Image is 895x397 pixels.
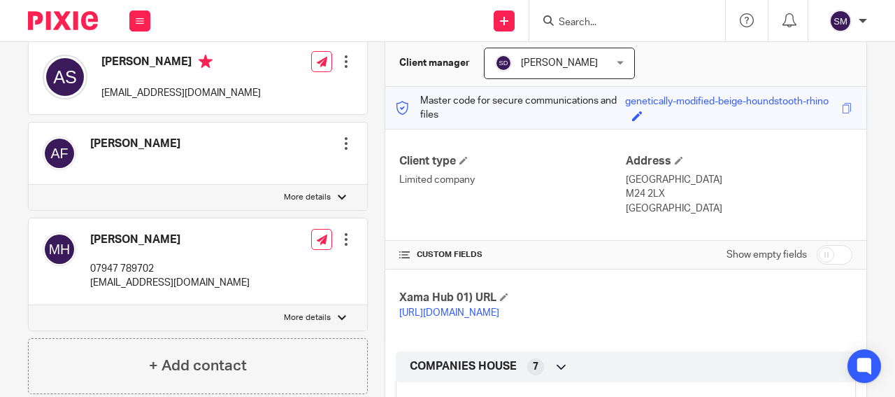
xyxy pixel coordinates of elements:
[626,154,852,169] h4: Address
[28,11,98,30] img: Pixie
[399,154,626,169] h4: Client type
[626,202,852,216] p: [GEOGRAPHIC_DATA]
[101,86,261,100] p: [EMAIL_ADDRESS][DOMAIN_NAME]
[399,308,499,318] a: [URL][DOMAIN_NAME]
[399,56,470,70] h3: Client manager
[399,173,626,187] p: Limited company
[284,192,331,203] p: More details
[625,95,829,111] div: genetically-modified-beige-houndstooth-rhino
[521,58,598,68] span: [PERSON_NAME]
[149,355,247,377] h4: + Add contact
[90,276,250,290] p: [EMAIL_ADDRESS][DOMAIN_NAME]
[829,10,852,32] img: svg%3E
[495,55,512,71] img: svg%3E
[43,55,87,99] img: svg%3E
[726,248,807,262] label: Show empty fields
[284,312,331,323] p: More details
[199,55,213,69] i: Primary
[90,262,250,276] p: 07947 789702
[626,187,852,201] p: M24 2LX
[43,137,76,170] img: svg%3E
[90,232,250,247] h4: [PERSON_NAME]
[101,55,261,72] h4: [PERSON_NAME]
[410,359,517,374] span: COMPANIES HOUSE
[90,137,180,151] h4: [PERSON_NAME]
[396,94,626,123] p: Master code for secure communications and files
[399,249,626,260] h4: CUSTOM FIELDS
[43,232,76,266] img: svg%3E
[399,291,626,305] h4: Xama Hub 01) URL
[557,17,683,29] input: Search
[626,173,852,187] p: [GEOGRAPHIC_DATA]
[533,360,538,374] span: 7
